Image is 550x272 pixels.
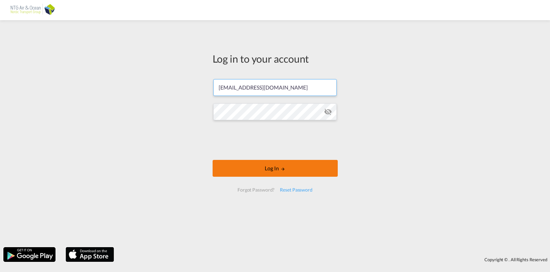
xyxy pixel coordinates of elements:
button: LOGIN [213,160,338,177]
div: Forgot Password? [235,184,277,196]
input: Enter email/phone number [213,79,337,96]
img: af31b1c0b01f11ecbc353f8e72265e29.png [10,3,56,18]
div: Copyright © . All Rights Reserved [117,254,550,265]
iframe: reCAPTCHA [224,127,326,153]
img: google.png [3,246,56,263]
div: Log in to your account [213,52,338,66]
div: Reset Password [277,184,315,196]
img: apple.png [65,246,115,263]
md-icon: icon-eye-off [324,108,332,116]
